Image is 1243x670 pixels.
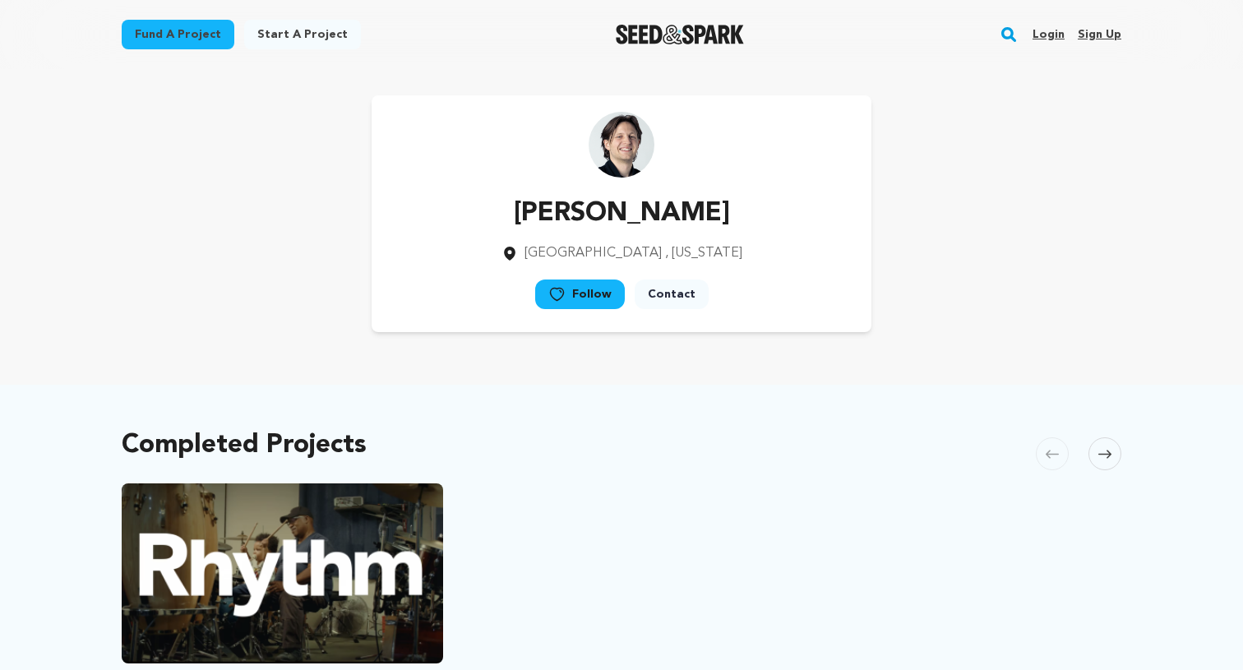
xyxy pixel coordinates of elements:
span: [GEOGRAPHIC_DATA] [524,247,662,260]
a: Login [1033,21,1065,48]
img: https://seedandspark-static.s3.us-east-2.amazonaws.com/images/User/002/167/236/medium/f260a924e46... [589,112,654,178]
a: Fund a project [122,20,234,49]
a: Start a project [244,20,361,49]
p: [PERSON_NAME] [501,194,742,233]
a: Sign up [1078,21,1121,48]
a: Seed&Spark Homepage [616,25,745,44]
a: Contact [635,280,709,309]
span: , [US_STATE] [665,247,742,260]
a: Follow [535,280,625,309]
img: Seed&Spark Logo Dark Mode [616,25,745,44]
h2: Completed Projects [122,434,367,457]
